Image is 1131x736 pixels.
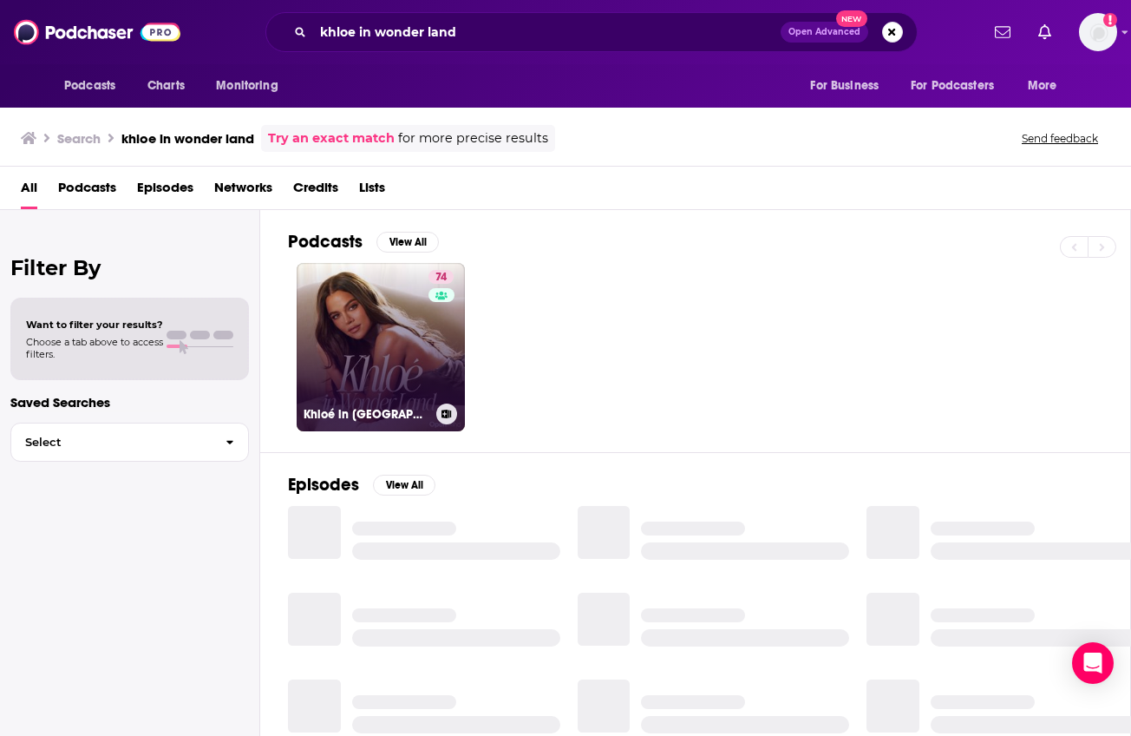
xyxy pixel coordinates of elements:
button: open menu [204,69,300,102]
a: All [21,174,37,209]
a: Show notifications dropdown [1031,17,1058,47]
h3: Khloé in [GEOGRAPHIC_DATA] [304,407,429,422]
button: Open AdvancedNew [781,22,868,43]
a: Show notifications dropdown [988,17,1017,47]
button: Show profile menu [1079,13,1117,51]
a: 74Khloé in [GEOGRAPHIC_DATA] [297,263,465,431]
button: Select [10,423,249,462]
input: Search podcasts, credits, & more... [313,18,781,46]
button: open menu [798,69,900,102]
div: Open Intercom Messenger [1072,642,1114,684]
span: Choose a tab above to access filters. [26,336,163,360]
span: Open Advanced [788,28,860,36]
span: Monitoring [216,74,278,98]
span: More [1028,74,1057,98]
button: open menu [52,69,138,102]
a: 74 [428,270,454,284]
h2: Filter By [10,255,249,280]
a: PodcastsView All [288,231,439,253]
span: for more precise results [398,128,548,148]
span: Select [11,437,212,448]
a: EpisodesView All [288,474,435,496]
span: 74 [435,269,447,286]
a: Lists [359,174,385,209]
button: Send feedback [1017,131,1103,146]
button: View All [376,232,439,253]
h3: khloe in wonder land [121,130,254,147]
span: Podcasts [64,74,115,98]
a: Episodes [137,174,193,209]
span: For Podcasters [911,74,994,98]
span: Charts [147,74,185,98]
p: Saved Searches [10,394,249,411]
img: User Profile [1079,13,1117,51]
span: Logged in as shcarlos [1079,13,1117,51]
span: Want to filter your results? [26,319,163,331]
button: open menu [1016,69,1079,102]
button: View All [373,475,435,496]
a: Credits [293,174,338,209]
span: New [836,10,867,27]
svg: Add a profile image [1103,13,1117,27]
h2: Episodes [288,474,359,496]
img: Podchaser - Follow, Share and Rate Podcasts [14,16,180,49]
a: Podcasts [58,174,116,209]
h3: Search [57,130,101,147]
a: Try an exact match [268,128,395,148]
h2: Podcasts [288,231,363,253]
div: Search podcasts, credits, & more... [265,12,918,52]
span: For Business [810,74,879,98]
a: Charts [136,69,195,102]
button: open menu [899,69,1019,102]
a: Networks [214,174,272,209]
